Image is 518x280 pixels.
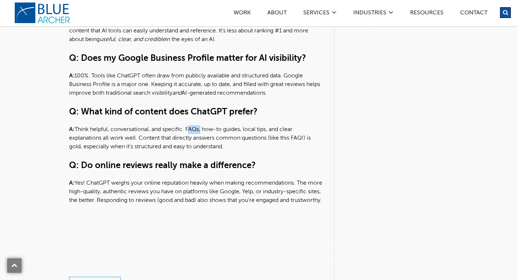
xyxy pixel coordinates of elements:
[353,10,387,18] a: Industries
[69,127,74,132] strong: A:
[303,10,330,18] a: SERVICES
[410,10,444,18] a: Resources
[69,180,74,186] strong: A:
[69,73,74,79] strong: A:
[69,107,323,118] h3: Q: What kind of content does ChatGPT prefer?
[233,10,251,18] a: Work
[69,219,191,266] iframe: fb:page Facebook Social Plugin
[69,125,323,151] p: Think helpful, conversational, and specific. FAQs, how-to guides, local tips, and clear explanati...
[69,53,323,64] h3: Q: Does my Google Business Profile matter for AI visibility?
[172,90,182,96] em: and
[460,10,488,18] a: Contact
[69,9,323,44] p: Traditional SEO is all about optimizing for search engines like Google and using keywords, backli...
[100,37,165,42] em: useful, clear, and credible
[14,2,72,24] a: logo
[69,179,323,205] p: Yes! ChatGPT weighs your online reputation heavily when making recommendations. The more high-qua...
[69,160,323,172] h3: Q: Do online reviews really make a difference?
[267,10,287,18] a: ABOUT
[69,72,323,98] p: 100%. Tools like ChatGPT often draw from publicly available and structured data. Google Business ...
